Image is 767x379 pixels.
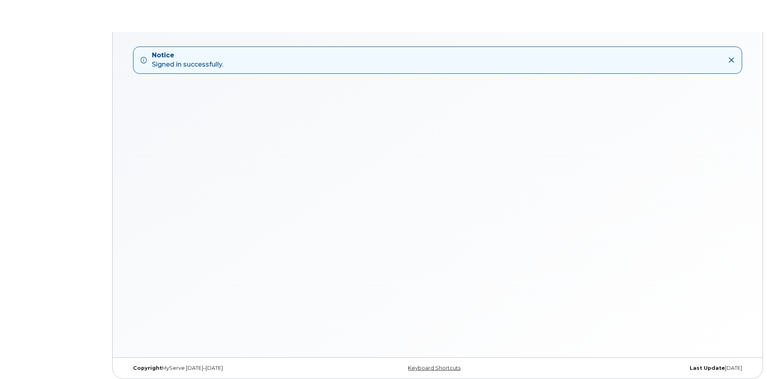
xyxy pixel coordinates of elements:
a: Keyboard Shortcuts [408,365,460,371]
div: MyServe [DATE]–[DATE] [127,365,334,371]
strong: Last Update [690,365,725,371]
div: Signed in successfully. [152,51,223,69]
strong: Copyright [133,365,162,371]
div: [DATE] [541,365,748,371]
strong: Notice [152,51,223,60]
